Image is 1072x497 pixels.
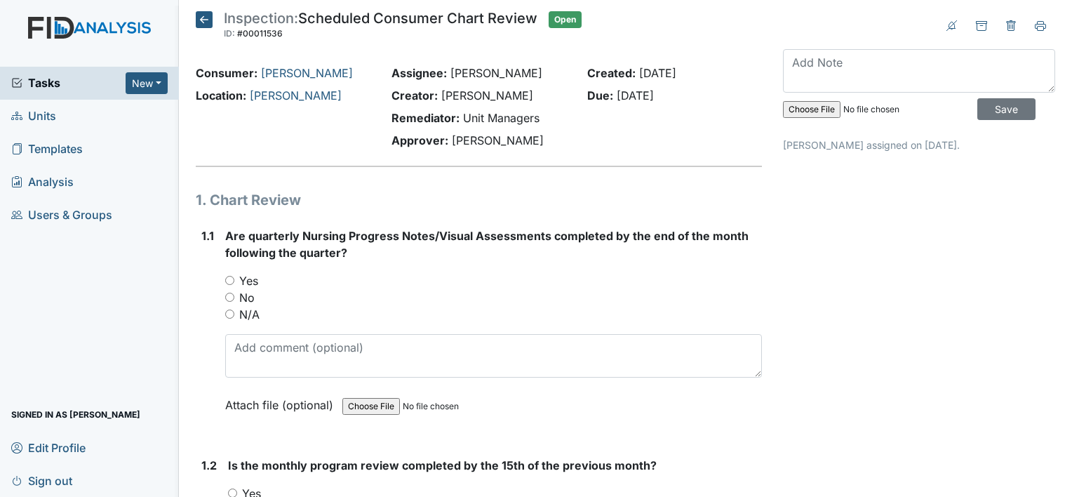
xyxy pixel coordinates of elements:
[239,289,255,306] label: No
[225,229,749,260] span: Are quarterly Nursing Progress Notes/Visual Assessments completed by the end of the month followi...
[11,138,83,160] span: Templates
[391,133,448,147] strong: Approver:
[977,98,1036,120] input: Save
[441,88,533,102] span: [PERSON_NAME]
[11,171,74,193] span: Analysis
[196,190,762,211] h1: 1. Chart Review
[224,28,235,39] span: ID:
[463,111,540,125] span: Unit Managers
[587,88,613,102] strong: Due:
[224,10,298,27] span: Inspection:
[11,404,140,425] span: Signed in as [PERSON_NAME]
[450,66,542,80] span: [PERSON_NAME]
[225,389,339,413] label: Attach file (optional)
[587,66,636,80] strong: Created:
[225,310,234,319] input: N/A
[237,28,283,39] span: #00011536
[617,88,654,102] span: [DATE]
[250,88,342,102] a: [PERSON_NAME]
[224,11,537,42] div: Scheduled Consumer Chart Review
[11,74,126,91] a: Tasks
[549,11,582,28] span: Open
[452,133,544,147] span: [PERSON_NAME]
[239,306,260,323] label: N/A
[783,138,1055,152] p: [PERSON_NAME] assigned on [DATE].
[201,227,214,244] label: 1.1
[239,272,258,289] label: Yes
[201,457,217,474] label: 1.2
[391,111,460,125] strong: Remediator:
[225,276,234,285] input: Yes
[391,66,447,80] strong: Assignee:
[196,88,246,102] strong: Location:
[11,204,112,226] span: Users & Groups
[11,470,72,491] span: Sign out
[225,293,234,302] input: No
[126,72,168,94] button: New
[391,88,438,102] strong: Creator:
[639,66,676,80] span: [DATE]
[261,66,353,80] a: [PERSON_NAME]
[228,458,657,472] span: Is the monthly program review completed by the 15th of the previous month?
[11,437,86,458] span: Edit Profile
[196,66,257,80] strong: Consumer:
[11,105,56,127] span: Units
